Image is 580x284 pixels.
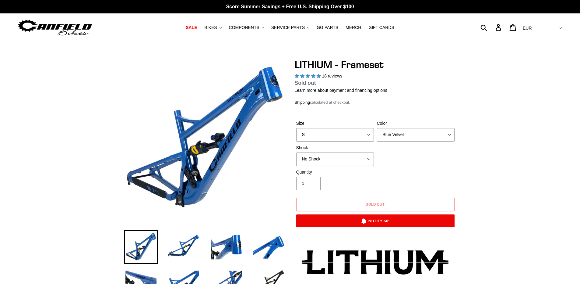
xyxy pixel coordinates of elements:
[296,145,374,151] label: Shock
[17,18,93,37] img: Canfield Bikes
[271,25,305,30] span: SERVICE PARTS
[343,23,364,32] a: MERCH
[295,88,387,93] a: Learn more about payment and financing options
[317,25,338,30] span: GG PARTS
[484,21,499,34] input: Search
[302,250,448,275] img: Lithium-Logo_480x480.png
[365,23,397,32] a: GIFT CARDS
[346,25,361,30] span: MERCH
[268,23,312,32] button: SERVICE PARTS
[296,198,455,211] button: Sold out
[295,80,316,86] span: Sold out
[295,59,456,70] h1: LITHIUM - Frameset
[296,120,374,127] label: Size
[366,202,385,207] span: Sold out
[226,23,267,32] button: COMPONENTS
[229,25,259,30] span: COMPONENTS
[209,230,243,264] img: Load image into Gallery viewer, LITHIUM - Frameset
[295,74,322,78] span: 5.00 stars
[295,100,310,105] a: Shipping
[124,230,158,264] img: Load image into Gallery viewer, LITHIUM - Frameset
[252,230,286,264] img: Load image into Gallery viewer, LITHIUM - Frameset
[186,25,197,30] span: SALE
[183,23,200,32] a: SALE
[204,25,217,30] span: BIKES
[296,214,455,227] button: Notify Me
[377,120,455,127] label: Color
[295,99,456,106] div: calculated at checkout.
[201,23,224,32] button: BIKES
[368,25,394,30] span: GIFT CARDS
[322,74,342,78] span: 18 reviews
[296,169,374,175] label: Quantity
[167,230,200,264] img: Load image into Gallery viewer, LITHIUM - Frameset
[314,23,341,32] a: GG PARTS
